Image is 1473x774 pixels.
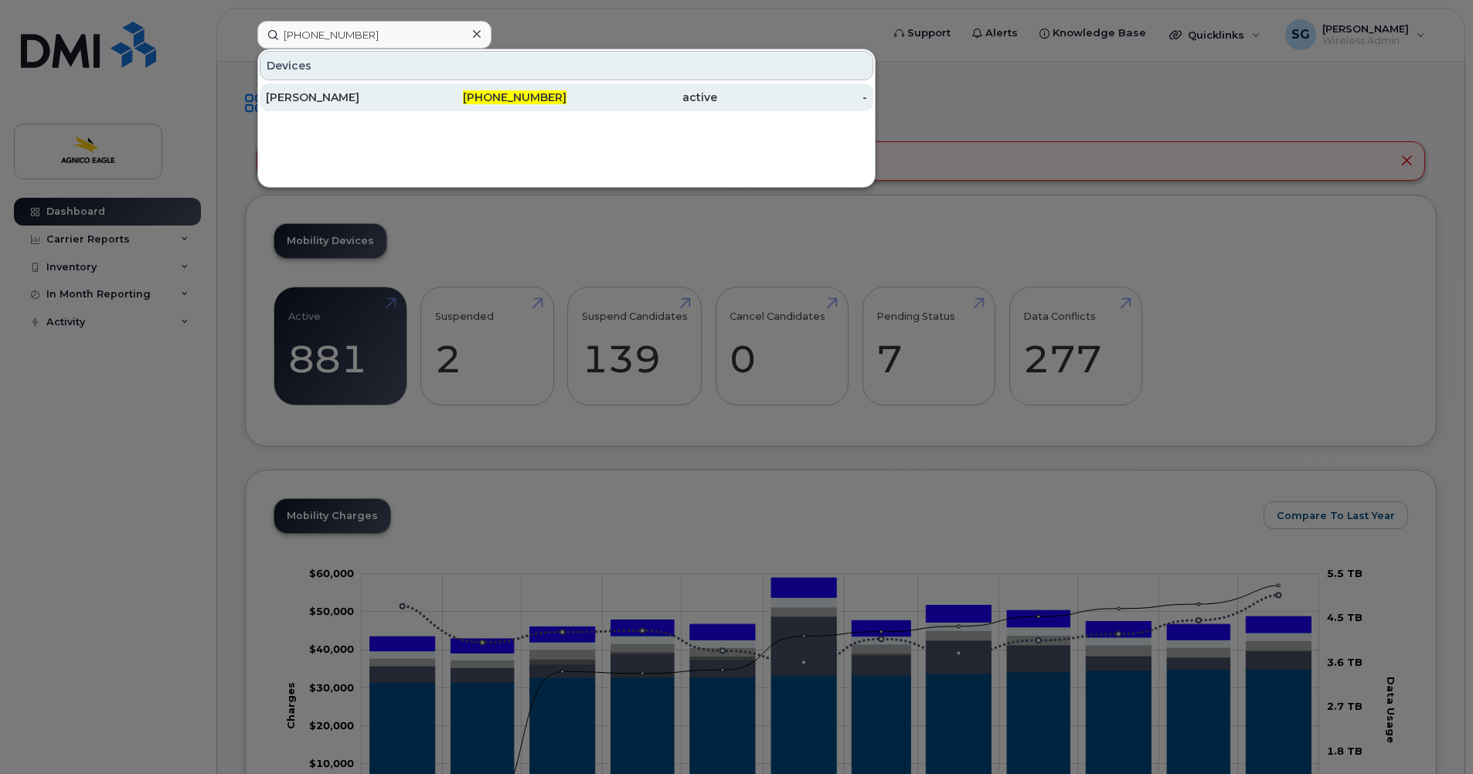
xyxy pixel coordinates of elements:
[717,90,868,105] div: -
[266,90,417,105] div: [PERSON_NAME]
[260,83,873,111] a: [PERSON_NAME][PHONE_NUMBER]active-
[260,51,873,80] div: Devices
[463,90,566,104] span: [PHONE_NUMBER]
[566,90,717,105] div: active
